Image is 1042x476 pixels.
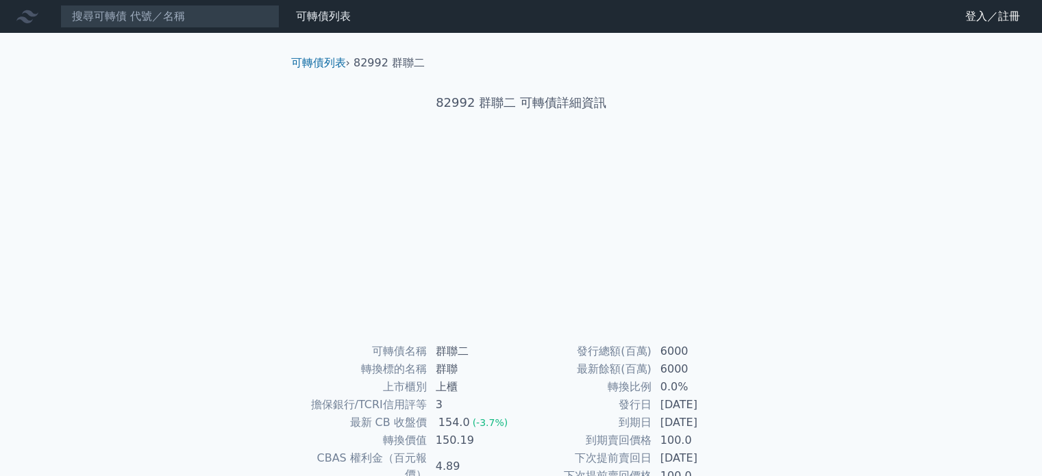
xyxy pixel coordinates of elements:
[521,414,652,431] td: 到期日
[521,449,652,467] td: 下次提前賣回日
[60,5,280,28] input: 搜尋可轉債 代號／名稱
[297,396,427,414] td: 擔保銀行/TCRI信用評等
[652,342,746,360] td: 6000
[652,396,746,414] td: [DATE]
[427,431,521,449] td: 150.19
[652,449,746,467] td: [DATE]
[427,378,521,396] td: 上櫃
[521,342,652,360] td: 發行總額(百萬)
[652,360,746,378] td: 6000
[521,378,652,396] td: 轉換比例
[297,414,427,431] td: 最新 CB 收盤價
[521,360,652,378] td: 最新餘額(百萬)
[652,414,746,431] td: [DATE]
[954,5,1031,27] a: 登入／註冊
[427,396,521,414] td: 3
[280,93,762,112] h1: 82992 群聯二 可轉債詳細資訊
[521,396,652,414] td: 發行日
[427,360,521,378] td: 群聯
[521,431,652,449] td: 到期賣回價格
[297,360,427,378] td: 轉換標的名稱
[291,56,346,69] a: 可轉債列表
[427,342,521,360] td: 群聯二
[473,417,508,428] span: (-3.7%)
[652,378,746,396] td: 0.0%
[297,378,427,396] td: 上市櫃別
[296,10,351,23] a: 可轉債列表
[291,55,350,71] li: ›
[297,342,427,360] td: 可轉債名稱
[297,431,427,449] td: 轉換價值
[436,414,473,431] div: 154.0
[353,55,425,71] li: 82992 群聯二
[652,431,746,449] td: 100.0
